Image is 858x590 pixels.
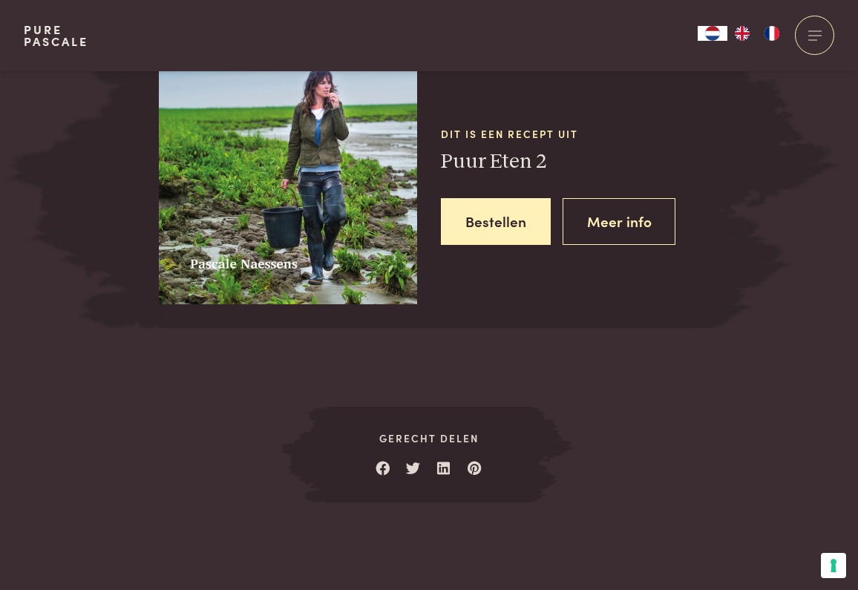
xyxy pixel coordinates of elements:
a: FR [757,26,787,41]
span: Dit is een recept uit [441,126,699,142]
span: Gerecht delen [327,430,530,446]
a: Bestellen [441,198,551,245]
h3: Puur Eten 2 [441,149,699,175]
a: EN [727,26,757,41]
button: Uw voorkeuren voor toestemming voor trackingtechnologieën [821,553,846,578]
a: Meer info [563,198,676,245]
aside: Language selected: Nederlands [698,26,787,41]
a: PurePascale [24,24,88,47]
div: Language [698,26,727,41]
a: NL [698,26,727,41]
ul: Language list [727,26,787,41]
